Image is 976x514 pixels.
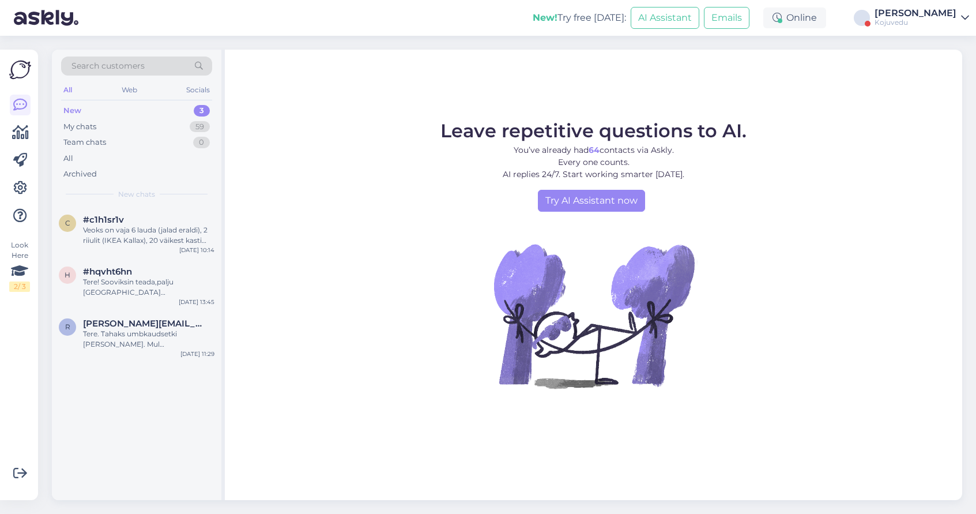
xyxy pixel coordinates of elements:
[180,350,214,358] div: [DATE] 11:29
[538,190,645,212] a: Try AI Assistant now
[179,246,214,254] div: [DATE] 10:14
[9,282,30,292] div: 2 / 3
[65,219,70,227] span: c
[179,298,214,306] div: [DATE] 13:45
[9,59,31,81] img: Askly Logo
[190,121,210,133] div: 59
[83,267,132,277] span: #hqvht6hn
[440,119,747,142] span: Leave repetitive questions to AI.
[875,9,969,27] a: [PERSON_NAME]Kojuvedu
[83,277,214,298] div: Tere! Sooviksin teada,palju [GEOGRAPHIC_DATA] [GEOGRAPHIC_DATA] kolimisteenus võib maksma minna??...
[9,240,30,292] div: Look Here
[63,168,97,180] div: Archived
[83,318,203,329] span: raina.luhakooder@gmail.com
[118,189,155,200] span: New chats
[63,121,96,133] div: My chats
[83,215,124,225] span: #c1h1sr1v
[704,7,749,29] button: Emails
[65,322,70,331] span: r
[83,329,214,350] div: Tere. Tahaks umbkaudsetki [PERSON_NAME]. Mul [PERSON_NAME] Paidest 4.korruselt [PERSON_NAME] [PER...
[631,7,699,29] button: AI Assistant
[194,105,210,117] div: 3
[763,7,826,28] div: Online
[63,137,106,148] div: Team chats
[71,60,145,72] span: Search customers
[63,105,81,117] div: New
[83,225,214,246] div: Veoks on vaja 6 lauda (jalad eraldi), 2 riiulit (IKEA Kallax), 20 väikest kasti mõõtmetega 40 × 4...
[119,82,140,97] div: Web
[440,144,747,181] p: You’ve already had contacts via Askly. Every one counts. AI replies 24/7. Start working smarter [...
[875,18,956,27] div: Kojuvedu
[61,82,74,97] div: All
[63,153,73,164] div: All
[65,271,70,279] span: h
[193,137,210,148] div: 0
[490,212,698,419] img: No Chat active
[533,12,557,23] b: New!
[875,9,956,18] div: [PERSON_NAME]
[533,11,626,25] div: Try free [DATE]:
[184,82,212,97] div: Socials
[589,145,600,155] b: 64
